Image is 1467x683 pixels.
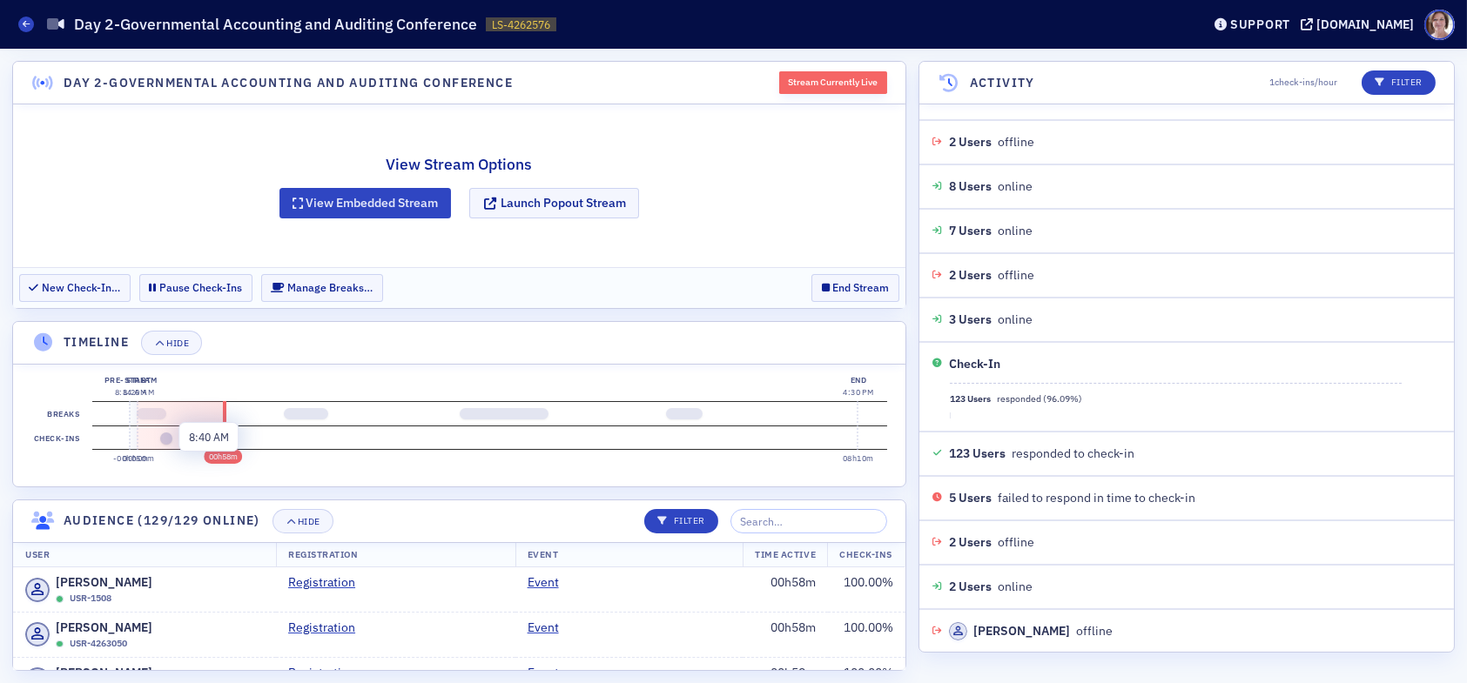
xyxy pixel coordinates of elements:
[998,266,1034,285] span: offline
[949,177,992,196] span: 8 Users
[19,274,131,301] button: New Check-In…
[998,177,1033,196] span: online
[949,355,1000,373] div: Check-In
[515,542,744,568] th: Event
[828,613,905,658] td: 100.00 %
[113,453,148,463] time: -00h05m
[288,664,368,682] a: Registration
[209,452,238,461] time: 00h58m
[949,578,992,596] span: 2 Users
[64,512,260,530] h4: Audience (129/129 online)
[1301,18,1420,30] button: [DOMAIN_NAME]
[949,445,1006,463] span: 123 Users
[843,374,873,386] div: End
[74,14,477,35] h1: Day 2-Governmental Accounting and Auditing Conference
[469,188,639,218] button: Launch Popout Stream
[64,74,513,92] h4: Day 2-Governmental Accounting and Auditing Conference
[104,374,158,386] div: Pre-stream
[998,578,1033,596] span: online
[1012,445,1134,463] span: responded to check-in
[743,613,828,658] td: 00h58m
[70,637,127,651] span: USR-4263050
[123,453,154,463] time: 00h00m
[950,392,991,406] span: 123 Users
[1375,76,1423,90] p: Filter
[13,542,276,568] th: User
[1230,17,1290,32] div: Support
[998,489,1195,507] span: failed to respond in time to check-in
[657,514,705,528] p: Filter
[279,153,640,176] h2: View Stream Options
[115,387,146,397] time: 8:14 AM
[30,426,83,451] label: Check-ins
[528,664,572,682] a: Event
[1316,17,1414,32] div: [DOMAIN_NAME]
[139,274,252,301] button: Pause Check-Ins
[279,188,452,218] button: View Embedded Stream
[970,74,1035,92] h4: Activity
[949,622,1113,640] div: offline
[949,133,992,151] span: 2 Users
[843,453,874,463] time: 08h10m
[973,622,1070,640] div: [PERSON_NAME]
[141,331,202,355] button: Hide
[779,71,887,94] div: Stream Currently Live
[949,311,992,329] span: 3 Users
[949,533,992,552] span: 2 Users
[998,133,1034,151] span: offline
[998,311,1033,329] span: online
[261,274,383,301] button: Manage Breaks…
[1424,10,1455,40] span: Profile
[998,533,1034,552] span: offline
[123,374,154,386] div: Start
[189,429,229,445] time: 8:40 AM
[288,573,368,592] a: Registration
[288,619,368,637] a: Registration
[1362,70,1436,95] button: Filter
[276,542,515,568] th: Registration
[298,517,320,526] div: Hide
[827,542,905,568] th: Check-Ins
[528,619,572,637] a: Event
[166,338,189,348] div: Hide
[56,619,152,637] span: [PERSON_NAME]
[123,387,154,397] time: 8:20 AM
[743,567,828,612] td: 00h58m
[998,222,1033,240] span: online
[44,402,84,426] label: Breaks
[811,274,899,301] button: End Stream
[1269,76,1337,90] span: 1 check-ins/hour
[528,573,572,592] a: Event
[644,509,718,533] button: Filter
[828,567,905,612] td: 100.00 %
[997,392,1082,406] span: responded ( 96.09 %)
[56,664,152,682] span: [PERSON_NAME]
[949,222,992,240] span: 7 Users
[949,266,992,285] span: 2 Users
[56,595,64,603] div: Online
[56,573,152,592] span: [PERSON_NAME]
[70,592,111,606] span: USR-1508
[843,387,873,397] time: 4:30 PM
[273,509,333,533] button: Hide
[56,640,64,648] div: Online
[492,17,550,32] span: LS-4262576
[64,333,129,352] h4: Timeline
[949,489,992,507] span: 5 Users
[730,509,887,533] input: Search…
[743,542,828,568] th: Time Active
